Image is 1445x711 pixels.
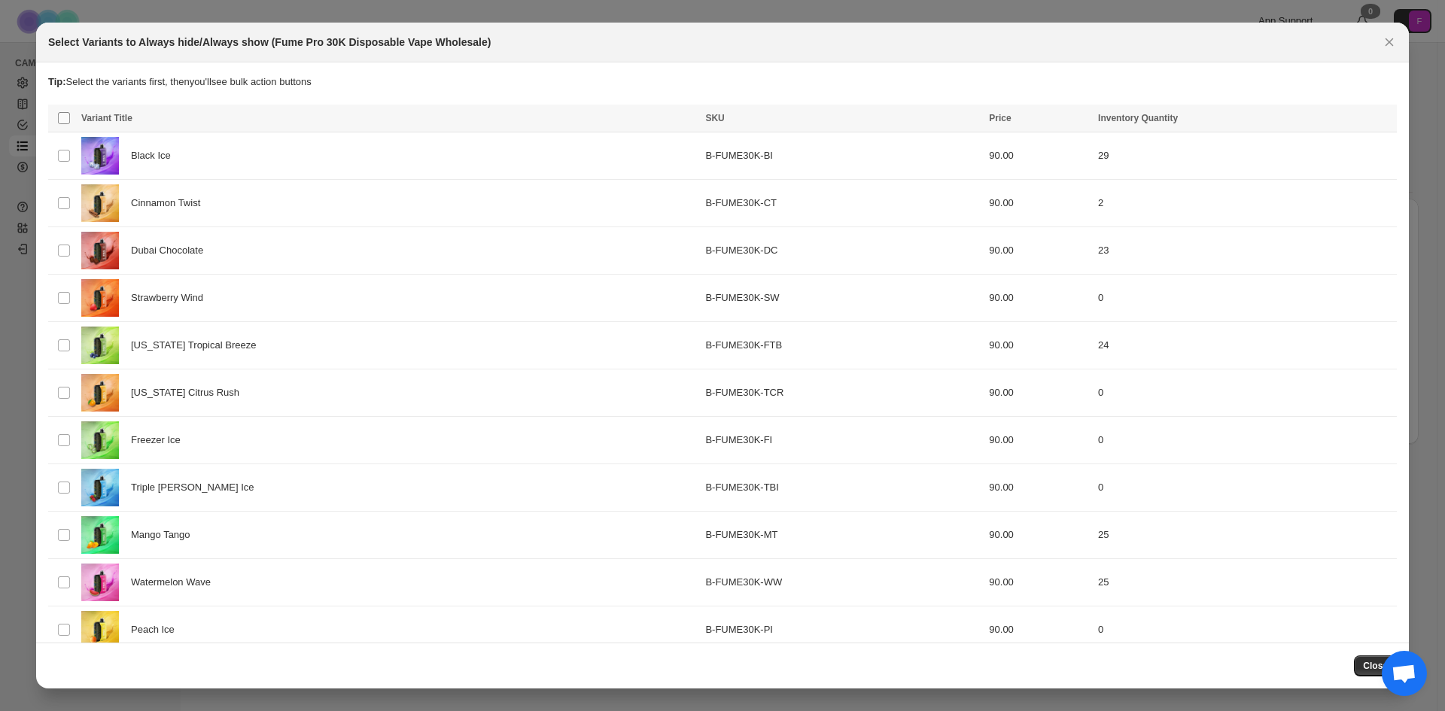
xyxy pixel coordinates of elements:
[984,132,1094,180] td: 90.00
[81,279,119,317] img: StrawberryWind.jpg
[701,512,984,559] td: B-FUME30K-MT
[1098,113,1178,123] span: Inventory Quantity
[131,196,208,211] span: Cinnamon Twist
[131,527,198,542] span: Mango Tango
[984,559,1094,606] td: 90.00
[1094,132,1397,180] td: 29
[984,512,1094,559] td: 90.00
[1094,606,1397,654] td: 0
[701,180,984,227] td: B-FUME30K-CT
[1094,369,1397,417] td: 0
[131,433,189,448] span: Freezer Ice
[131,385,248,400] span: [US_STATE] Citrus Rush
[131,290,211,305] span: Strawberry Wind
[81,327,119,364] img: FloridaTropicalBreeze.jpg
[81,113,132,123] span: Variant Title
[984,275,1094,322] td: 90.00
[131,480,262,495] span: Triple [PERSON_NAME] Ice
[984,606,1094,654] td: 90.00
[48,74,1397,90] p: Select the variants first, then you'll see bulk action buttons
[701,369,984,417] td: B-FUME30K-TCR
[701,132,984,180] td: B-FUME30K-BI
[1094,417,1397,464] td: 0
[1094,227,1397,275] td: 23
[984,417,1094,464] td: 90.00
[1363,660,1388,672] span: Close
[131,622,183,637] span: Peach Ice
[984,464,1094,512] td: 90.00
[48,76,66,87] strong: Tip:
[701,559,984,606] td: B-FUME30K-WW
[131,148,179,163] span: Black Ice
[701,227,984,275] td: B-FUME30K-DC
[1094,559,1397,606] td: 25
[984,322,1094,369] td: 90.00
[989,113,1011,123] span: Price
[1094,322,1397,369] td: 24
[131,338,264,353] span: [US_STATE] Tropical Breeze
[701,275,984,322] td: B-FUME30K-SW
[701,417,984,464] td: B-FUME30K-FI
[1094,275,1397,322] td: 0
[81,516,119,554] img: MangoTango.jpg
[984,369,1094,417] td: 90.00
[81,469,119,506] img: TripleBerryIce.jpg
[81,564,119,601] img: WatermelonWave.jpg
[1354,655,1397,676] button: Close
[1094,512,1397,559] td: 25
[81,374,119,412] img: TexasCitrusRush.jpg
[1094,180,1397,227] td: 2
[1382,651,1427,696] a: 开放式聊天
[701,464,984,512] td: B-FUME30K-TBI
[81,611,119,649] img: FumePeachIce.jpg
[81,137,119,175] img: BlackIce.jpg
[131,243,211,258] span: Dubai Chocolate
[81,184,119,222] img: CinnamonTwist.jpg
[705,113,724,123] span: SKU
[1094,464,1397,512] td: 0
[131,575,219,590] span: Watermelon Wave
[984,180,1094,227] td: 90.00
[48,35,491,50] h2: Select Variants to Always hide/Always show (Fume Pro 30K Disposable Vape Wholesale)
[1379,32,1400,53] button: Close
[701,606,984,654] td: B-FUME30K-PI
[81,232,119,269] img: DubaiChocolate.jpg
[701,322,984,369] td: B-FUME30K-FTB
[81,421,119,459] img: FreezerIce.jpg
[984,227,1094,275] td: 90.00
